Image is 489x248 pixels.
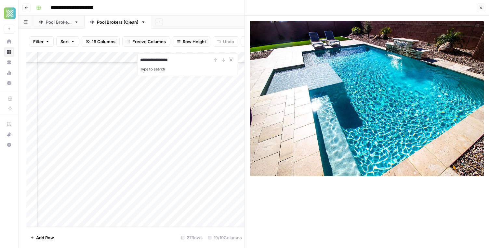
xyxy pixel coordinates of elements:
a: Pool Brokers (Clean) [84,16,151,29]
span: Freeze Columns [132,38,166,45]
button: 19 Columns [82,36,120,47]
a: Usage [4,68,14,78]
a: Settings [4,78,14,88]
button: Add Row [26,232,58,243]
img: Row/Cell [250,21,484,176]
div: 19/19 Columns [205,232,244,243]
button: Workspace: Xponent21 [4,5,14,21]
a: Home [4,36,14,47]
button: Help + Support [4,140,14,150]
div: Pool Brokers (Clean) [97,19,139,25]
span: Sort [60,38,69,45]
button: Undo [213,36,238,47]
span: Undo [223,38,234,45]
a: AirOps Academy [4,119,14,129]
button: What's new? [4,129,14,140]
button: Filter [29,36,54,47]
button: Freeze Columns [122,36,170,47]
a: Your Data [4,57,14,68]
label: Type to search [140,67,165,71]
img: Xponent21 Logo [4,7,16,19]
span: Filter [33,38,44,45]
span: 19 Columns [92,38,115,45]
a: Pool Brokers [33,16,84,29]
span: Add Row [36,234,54,241]
a: Browse [4,47,14,57]
button: Sort [56,36,79,47]
div: 27 Rows [178,232,205,243]
button: Close Search [227,56,235,64]
div: What's new? [4,130,14,139]
button: Row Height [173,36,210,47]
span: Row Height [183,38,206,45]
div: Pool Brokers [46,19,72,25]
